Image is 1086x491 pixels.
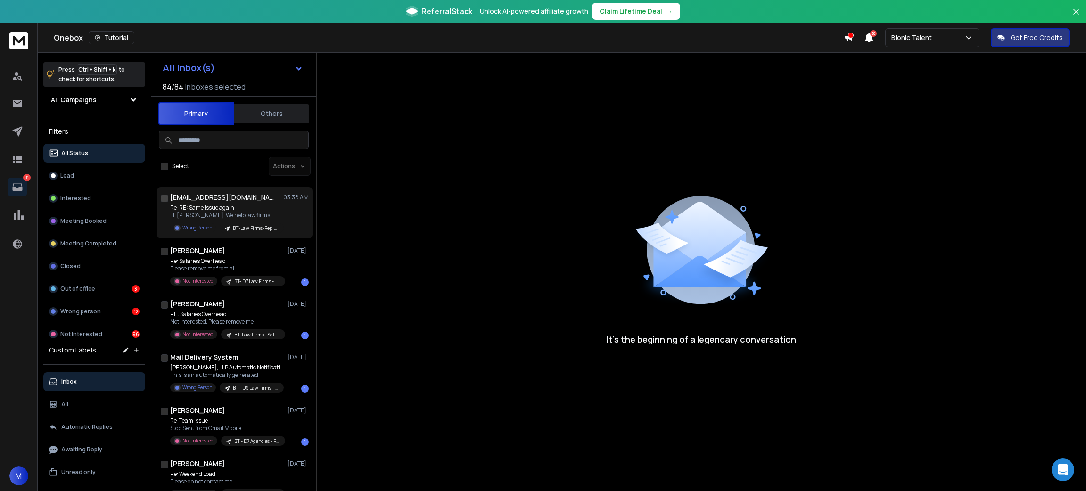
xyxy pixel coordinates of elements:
[43,463,145,482] button: Unread only
[43,372,145,391] button: Inbox
[288,300,309,308] p: [DATE]
[288,460,309,467] p: [DATE]
[170,246,225,255] h1: [PERSON_NAME]
[870,30,877,37] span: 50
[170,318,283,326] p: Not interested. Please remove me
[182,331,214,338] p: Not Interested
[43,234,145,253] button: Meeting Completed
[172,163,189,170] label: Select
[54,31,844,44] div: Onebox
[61,468,96,476] p: Unread only
[60,308,101,315] p: Wrong person
[60,330,102,338] p: Not Interested
[182,278,214,285] p: Not Interested
[1052,458,1074,481] div: Open Intercom Messenger
[49,345,96,355] h3: Custom Labels
[288,353,309,361] p: [DATE]
[421,6,472,17] span: ReferralStack
[43,395,145,414] button: All
[61,423,113,431] p: Automatic Replies
[288,247,309,254] p: [DATE]
[43,90,145,109] button: All Campaigns
[61,378,77,385] p: Inbox
[170,459,225,468] h1: [PERSON_NAME]
[132,308,140,315] div: 12
[43,417,145,436] button: Automatic Replies
[61,401,68,408] p: All
[51,95,97,105] h1: All Campaigns
[234,438,280,445] p: BT - D7 Agencies - Risk free Angle - [DATE]
[170,478,283,485] p: Please do not contact me
[666,7,673,16] span: →
[77,64,117,75] span: Ctrl + Shift + k
[43,212,145,230] button: Meeting Booked
[155,58,311,77] button: All Inbox(s)
[60,262,81,270] p: Closed
[234,278,280,285] p: BT- D7 Law Firms - Salaries Overhead Angle -21/07/2025
[170,425,283,432] p: Stop Sent from Gmail Mobile
[301,438,309,446] div: 1
[170,204,283,212] p: Re: RE: Same issue again
[60,240,116,247] p: Meeting Completed
[43,144,145,163] button: All Status
[234,331,280,338] p: BT-Law Firms - Salaries Overheads Angle - [DATE]
[60,172,74,180] p: Lead
[23,174,31,181] p: 111
[58,65,125,84] p: Press to check for shortcuts.
[592,3,680,20] button: Claim Lifetime Deal→
[43,257,145,276] button: Closed
[43,279,145,298] button: Out of office3
[170,364,283,371] p: [PERSON_NAME], LLP Automatic Notification
[60,217,107,225] p: Meeting Booked
[991,28,1070,47] button: Get Free Credits
[170,470,283,478] p: Re: Weekend Load
[170,406,225,415] h1: [PERSON_NAME]
[158,102,234,125] button: Primary
[170,257,283,265] p: Re: Salaries Overhead
[480,7,588,16] p: Unlock AI-powered affiliate growth
[170,352,238,362] h1: Mail Delivery System
[43,325,145,344] button: Not Interested96
[170,371,283,379] p: This is an automatically generated
[43,125,145,138] h3: Filters
[170,299,225,309] h1: [PERSON_NAME]
[9,466,28,485] button: M
[89,31,134,44] button: Tutorial
[233,385,278,392] p: BT - US Law Firms - Leave Agency Angle - [DATE]
[170,212,283,219] p: Hi [PERSON_NAME], We help law firms
[60,195,91,202] p: Interested
[132,330,140,338] div: 96
[60,285,95,293] p: Out of office
[170,311,283,318] p: RE: Salaries Overhead
[182,224,212,231] p: Wrong Person
[43,189,145,208] button: Interested
[283,194,309,201] p: 03:38 AM
[163,81,183,92] span: 84 / 84
[170,265,283,272] p: Please remove me from all
[170,417,283,425] p: Re: Team Issue
[182,437,214,444] p: Not Interested
[1070,6,1082,28] button: Close banner
[43,166,145,185] button: Lead
[891,33,936,42] p: Bionic Talent
[185,81,246,92] h3: Inboxes selected
[1011,33,1063,42] p: Get Free Credits
[182,384,212,391] p: Wrong Person
[43,302,145,321] button: Wrong person12
[43,440,145,459] button: Awaiting Reply
[301,332,309,339] div: 1
[170,193,274,202] h1: [EMAIL_ADDRESS][DOMAIN_NAME]
[234,103,309,124] button: Others
[233,225,278,232] p: BT-Law Firms-Replacement Angle- [DATE]
[301,278,309,286] div: 1
[61,446,102,453] p: Awaiting Reply
[607,333,796,346] p: It’s the beginning of a legendary conversation
[163,63,215,73] h1: All Inbox(s)
[132,285,140,293] div: 3
[8,178,27,196] a: 111
[61,149,88,157] p: All Status
[301,385,309,393] div: 1
[288,407,309,414] p: [DATE]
